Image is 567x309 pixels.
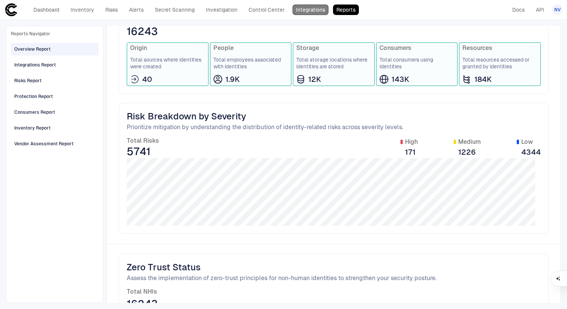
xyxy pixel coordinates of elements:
[379,56,454,70] span: Total consumers using identities
[554,7,561,13] span: NV
[458,138,481,146] span: Medium
[30,5,63,15] a: Dashboard
[14,140,73,147] div: Vendor Assessment Report
[102,5,121,15] a: Risks
[292,5,328,15] a: Integrations
[14,125,51,131] div: Inventory Report
[509,5,528,15] a: Docs
[405,147,418,157] span: 171
[296,56,371,70] span: Total storage locations where identities are stored
[225,74,240,84] span: 1.9K
[127,137,159,145] span: Total Risks
[552,5,562,15] button: NV
[462,44,537,52] span: Resources
[67,5,97,15] a: Inventory
[127,24,541,38] span: 16243
[14,77,42,84] div: Risks Report
[462,56,537,70] span: Total resources accessed or granted by identities
[127,262,541,273] span: Zero Trust Status
[14,46,51,53] div: Overview Report
[333,5,359,15] a: Reports
[14,109,55,116] div: Consumers Report
[127,111,541,122] span: Risk Breakdown by Severity
[14,62,56,68] div: Integrations Report
[202,5,241,15] a: Investigation
[127,274,541,282] span: Assess the implementation of zero-trust principles for non-human identities to strengthen your se...
[379,44,454,52] span: Consumers
[521,147,541,157] span: 4344
[521,138,541,146] span: Low
[127,288,541,295] span: Total NHIs
[245,5,288,15] a: Control Center
[308,74,321,84] span: 12K
[458,147,481,157] span: 1226
[151,5,198,15] a: Secret Scanning
[130,44,205,52] span: Origin
[213,56,288,70] span: Total employees associated with identities
[127,145,159,158] span: 5741
[405,138,418,146] span: High
[14,93,53,100] div: Protection Report
[474,74,492,84] span: 184K
[296,44,371,52] span: Storage
[391,74,409,84] span: 143K
[532,5,547,15] a: API
[142,74,152,84] span: 40
[130,56,205,70] span: Total sources where identities were created
[126,5,147,15] a: Alerts
[127,124,541,131] span: Prioritize mitigation by understanding the distribution of identity-related risks across severity...
[213,44,288,52] span: People
[11,31,50,37] span: Reports Navigator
